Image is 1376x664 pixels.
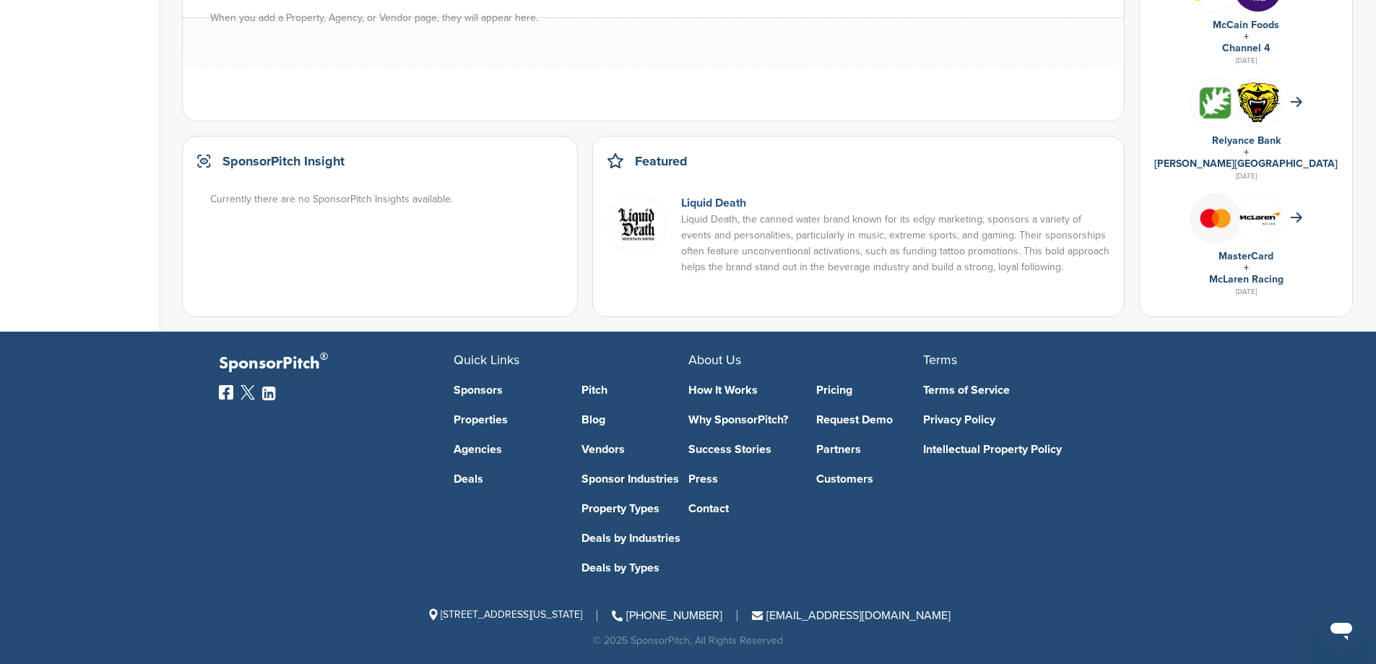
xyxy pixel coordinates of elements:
[581,533,688,544] a: Deals by Industries
[1154,170,1338,183] div: [DATE]
[581,414,688,426] a: Blog
[454,444,561,455] a: Agencies
[454,384,561,396] a: Sponsors
[1244,30,1249,43] a: +
[581,562,688,574] a: Deals by Types
[923,444,1136,455] a: Intellectual Property Policy
[581,473,688,485] a: Sponsor Industries
[1213,19,1279,31] a: McCain Foods
[1154,158,1338,170] a: [PERSON_NAME][GEOGRAPHIC_DATA]
[688,352,741,368] span: About Us
[581,503,688,514] a: Property Types
[1222,42,1270,54] a: Channel 4
[816,414,923,426] a: Request Demo
[1212,134,1281,147] a: Relyance Bank
[581,384,688,396] a: Pitch
[752,608,951,623] a: [EMAIL_ADDRESS][DOMAIN_NAME]
[688,414,795,426] a: Why SponsorPitch?
[688,473,795,485] a: Press
[635,151,688,171] h2: Featured
[219,636,1158,646] div: © 2025 SponsorPitch, All Rights Reserved
[219,385,233,400] img: Facebook
[816,473,923,485] a: Customers
[1244,262,1249,274] a: +
[219,353,454,374] p: SponsorPitch
[681,212,1109,275] p: Liquid Death, the canned water brand known for its edgy marketing, sponsors a variety of events a...
[816,384,923,396] a: Pricing
[1318,606,1364,652] iframe: Button to launch messaging window
[607,195,667,254] img: Screen shot 2022 01 05 at 10.58.13 am
[923,414,1136,426] a: Privacy Policy
[1154,54,1338,67] div: [DATE]
[1219,250,1273,262] a: MasterCard
[681,196,746,210] a: Liquid Death
[816,444,923,455] a: Partners
[688,384,795,396] a: How It Works
[454,352,519,368] span: Quick Links
[222,151,345,171] h2: SponsorPitch Insight
[923,352,957,368] span: Terms
[210,191,564,207] div: Currently there are no SponsorPitch Insights available.
[1191,194,1239,243] img: Mastercard logo
[454,414,561,426] a: Properties
[923,384,1136,396] a: Terms of Service
[688,503,795,514] a: Contact
[241,385,255,400] img: Twitter
[612,608,722,623] a: [PHONE_NUMBER]
[454,473,561,485] a: Deals
[1209,273,1284,285] a: McLaren Racing
[426,608,582,621] span: [STREET_ADDRESS][US_STATE]
[1244,146,1249,158] a: +
[1234,194,1282,243] img: Mclaren racing logo
[688,444,795,455] a: Success Stories
[1234,82,1282,124] img: Design img dhsqmo
[1191,79,1239,127] img: Odp7hoyt 400x400
[210,10,1111,26] div: When you add a Property, Agency, or Vendor page, they will appear here.
[1154,285,1338,298] div: [DATE]
[320,348,328,366] span: ®
[581,444,688,455] a: Vendors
